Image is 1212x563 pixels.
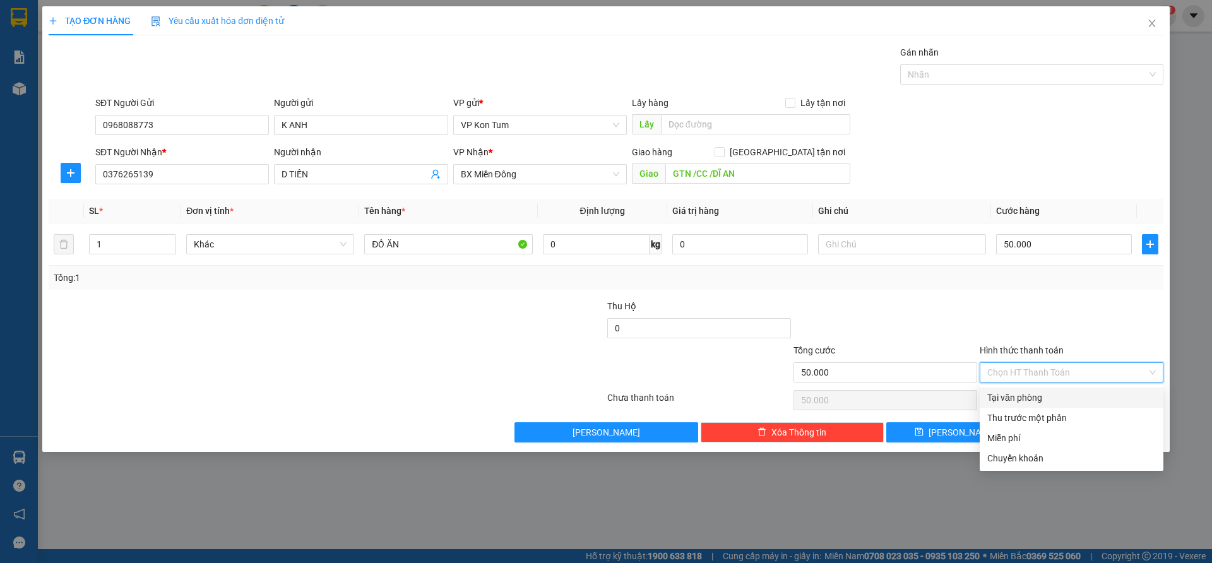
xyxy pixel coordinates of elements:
[665,163,850,184] input: Dọc đường
[453,96,627,110] div: VP gửi
[915,427,924,437] span: save
[54,234,74,254] button: delete
[274,96,448,110] div: Người gửi
[987,391,1156,405] div: Tại văn phòng
[886,422,1023,442] button: save[PERSON_NAME]
[151,16,284,26] span: Yêu cầu xuất hóa đơn điện tử
[580,206,625,216] span: Định lượng
[672,234,808,254] input: 0
[701,422,884,442] button: deleteXóa Thông tin
[757,427,766,437] span: delete
[61,163,81,183] button: plus
[1143,239,1158,249] span: plus
[1134,6,1170,42] button: Close
[514,422,698,442] button: [PERSON_NAME]
[49,16,57,25] span: plus
[606,391,792,413] div: Chưa thanh toán
[996,206,1040,216] span: Cước hàng
[364,234,532,254] input: VD: Bàn, Ghế
[793,345,835,355] span: Tổng cước
[151,16,161,27] img: icon
[987,451,1156,465] div: Chuyển khoản
[573,425,640,439] span: [PERSON_NAME]
[980,345,1064,355] label: Hình thức thanh toán
[661,114,850,134] input: Dọc đường
[461,165,619,184] span: BX Miền Đông
[771,425,826,439] span: Xóa Thông tin
[461,116,619,134] span: VP Kon Tum
[650,234,662,254] span: kg
[49,16,131,26] span: TẠO ĐƠN HÀNG
[61,168,80,178] span: plus
[453,147,489,157] span: VP Nhận
[95,145,269,159] div: SĐT Người Nhận
[632,147,672,157] span: Giao hàng
[632,163,665,184] span: Giao
[431,169,441,179] span: user-add
[725,145,850,159] span: [GEOGRAPHIC_DATA] tận nơi
[795,96,850,110] span: Lấy tận nơi
[818,234,986,254] input: Ghi Chú
[1147,18,1157,28] span: close
[274,145,448,159] div: Người nhận
[1142,234,1158,254] button: plus
[54,271,468,285] div: Tổng: 1
[89,206,99,216] span: SL
[900,47,939,57] label: Gán nhãn
[607,301,636,311] span: Thu Hộ
[632,114,661,134] span: Lấy
[672,206,719,216] span: Giá trị hàng
[987,431,1156,445] div: Miễn phí
[364,206,405,216] span: Tên hàng
[813,199,991,223] th: Ghi chú
[987,411,1156,425] div: Thu trước một phần
[95,96,269,110] div: SĐT Người Gửi
[194,235,347,254] span: Khác
[929,425,996,439] span: [PERSON_NAME]
[186,206,234,216] span: Đơn vị tính
[632,98,668,108] span: Lấy hàng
